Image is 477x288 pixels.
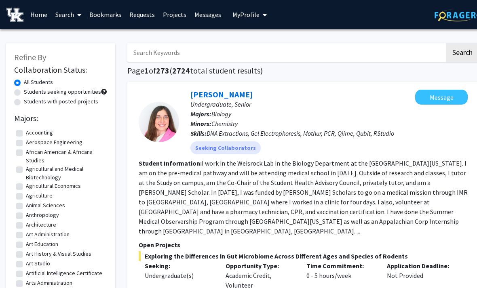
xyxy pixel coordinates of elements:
a: Bookmarks [85,0,125,29]
span: Chemistry [211,120,238,128]
label: Art Studio [26,259,50,268]
div: Undergraduate(s) [145,271,213,280]
p: Time Commitment: [306,261,375,271]
span: Open Projects [139,241,180,249]
span: 273 [156,65,169,76]
span: 2724 [172,65,190,76]
a: [PERSON_NAME] [190,89,253,99]
b: Student Information: [139,159,202,167]
a: Projects [159,0,190,29]
label: All Students [24,78,53,86]
a: Requests [125,0,159,29]
span: Biology [211,110,231,118]
label: Students with posted projects [24,97,98,106]
span: Undergraduate, Senior [190,100,251,108]
span: 1 [144,65,149,76]
button: Message Hannah Allen [415,90,468,105]
label: Art History & Visual Studies [26,250,91,258]
span: DNA Extractions, Gel Electrophoresis, Mothur, PCR, Qiime, Qubit, RStudio [207,129,394,137]
p: Opportunity Type: [226,261,294,271]
label: Accounting [26,128,53,137]
label: Students seeking opportunities [24,88,101,96]
a: Search [51,0,85,29]
label: Agricultural and Medical Biotechnology [26,165,105,182]
a: Home [26,0,51,29]
label: Architecture [26,221,56,229]
input: Search Keywords [127,43,445,62]
label: Animal Sciences [26,201,65,210]
label: Art Education [26,240,58,248]
label: Agricultural Economics [26,182,81,190]
iframe: Chat [6,252,34,282]
h2: Majors: [14,114,107,123]
p: Seeking: [145,261,213,271]
label: Aerospace Engineering [26,138,82,147]
a: Messages [190,0,225,29]
label: Art Administration [26,230,70,239]
fg-read-more: I work in the Weisrock Lab in the Biology Department at the [GEOGRAPHIC_DATA][US_STATE]. I am on ... [139,159,468,235]
mat-chip: Seeking Collaborators [190,141,261,154]
label: Anthropology [26,211,59,219]
span: My Profile [232,11,260,19]
label: Agriculture [26,191,53,200]
label: Arts Administration [26,279,72,287]
p: Application Deadline: [387,261,456,271]
b: Minors: [190,120,211,128]
span: Refine By [14,52,46,62]
h2: Collaboration Status: [14,65,107,75]
b: Majors: [190,110,211,118]
b: Skills: [190,129,207,137]
label: African American & Africana Studies [26,148,105,165]
img: University of Kentucky Logo [6,8,23,22]
span: Exploring the Differences in Gut Microbiome Across Different Ages and Species of Rodents [139,251,468,261]
label: Artificial Intelligence Certificate [26,269,102,277]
